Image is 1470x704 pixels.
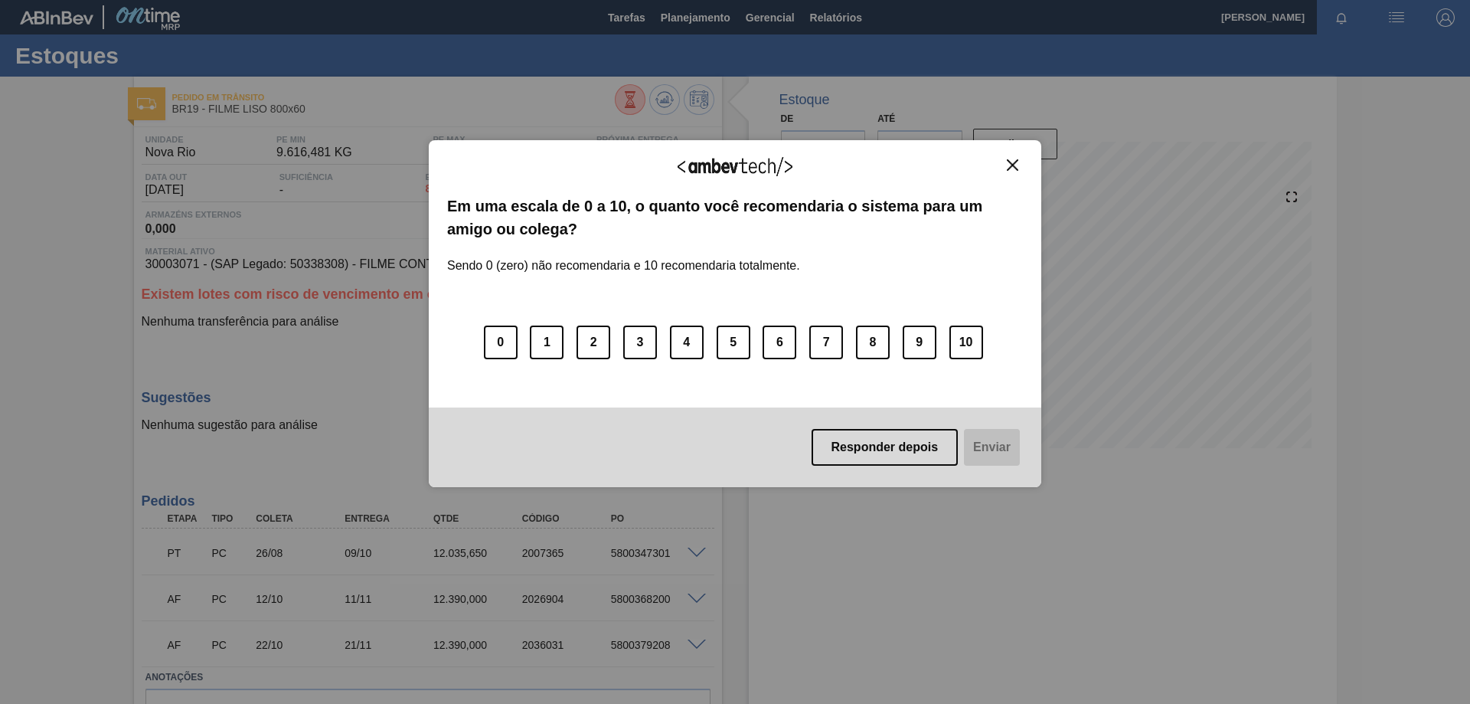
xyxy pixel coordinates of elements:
[530,326,563,359] button: 1
[1002,159,1023,172] button: Close
[447,195,1023,241] label: Em uma escala de 0 a 10, o quanto você recomendaria o sistema para um amigo ou colega?
[949,326,983,359] button: 10
[856,326,890,359] button: 8
[577,326,610,359] button: 2
[763,326,796,359] button: 6
[670,326,704,359] button: 4
[623,326,657,359] button: 3
[1007,159,1018,171] img: Close
[812,429,959,466] button: Responder depois
[484,326,518,359] button: 0
[903,326,936,359] button: 9
[678,157,792,176] img: Logo Ambevtech
[447,241,800,273] label: Sendo 0 (zero) não recomendaria e 10 recomendaria totalmente.
[717,326,750,359] button: 5
[809,326,843,359] button: 7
